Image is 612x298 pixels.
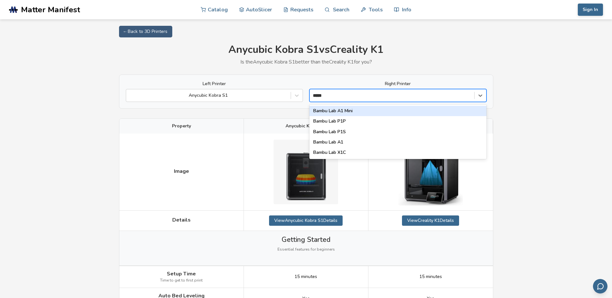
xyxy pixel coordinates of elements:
[172,124,191,129] span: Property
[398,138,463,205] img: Creality K1
[282,236,330,243] span: Getting Started
[309,116,487,126] div: Bambu Lab P1P
[21,5,80,14] span: Matter Manifest
[129,93,131,98] input: Anycubic Kobra S1
[119,44,493,56] h1: Anycubic Kobra S1 vs Creality K1
[593,279,607,293] button: Send feedback via email
[274,140,338,204] img: Anycubic Kobra S1
[286,124,326,129] span: Anycubic Kobra S1
[167,271,196,277] span: Setup Time
[277,247,335,252] span: Essential features for beginners
[269,215,343,226] a: ViewAnycubic Kobra S1Details
[578,4,603,16] button: Sign In
[126,81,303,86] label: Left Printer
[313,93,328,98] input: Bambu Lab A1 MiniBambu Lab P1PBambu Lab P1SBambu Lab A1Bambu Lab X1C
[419,274,442,279] span: 15 minutes
[119,59,493,65] p: Is the Anycubic Kobra S1 better than the Creality K1 for you?
[295,274,317,279] span: 15 minutes
[119,26,172,37] a: ← Back to 3D Printers
[309,147,487,158] div: Bambu Lab X1C
[160,278,203,283] span: Time to get to first print
[402,215,459,226] a: ViewCreality K1Details
[309,127,487,137] div: Bambu Lab P1S
[174,168,189,174] span: Image
[309,106,487,116] div: Bambu Lab A1 Mini
[309,137,487,147] div: Bambu Lab A1
[172,217,191,223] span: Details
[309,81,487,86] label: Right Printer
